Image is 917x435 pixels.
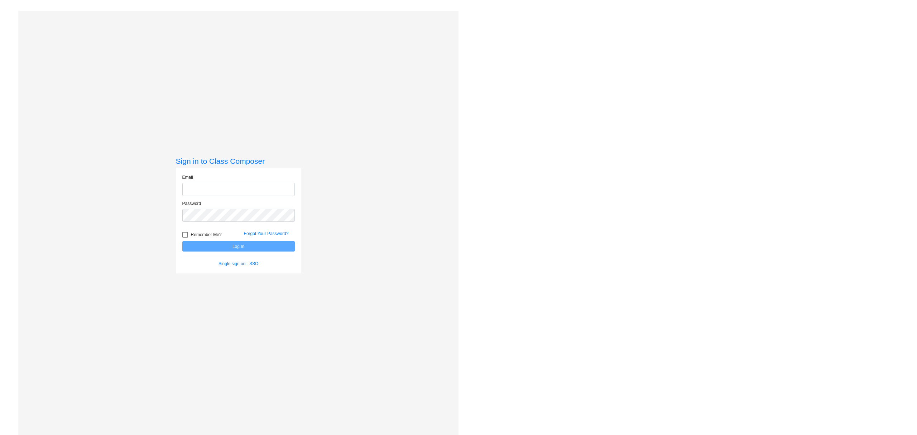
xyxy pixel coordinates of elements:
a: Forgot Your Password? [244,231,289,236]
span: Remember Me? [191,230,222,239]
label: Password [182,200,201,207]
label: Email [182,174,193,181]
button: Log In [182,241,295,252]
a: Single sign on - SSO [219,261,258,266]
h3: Sign in to Class Composer [176,157,301,166]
